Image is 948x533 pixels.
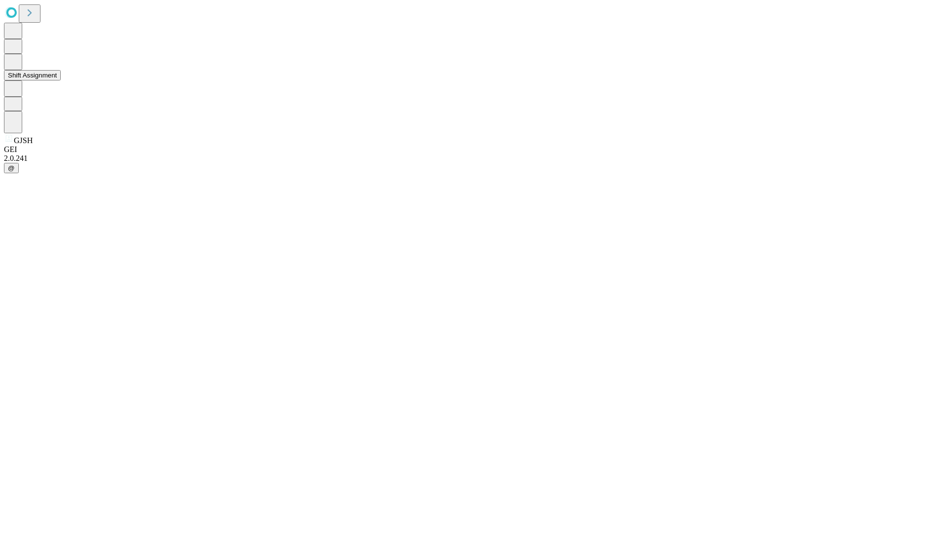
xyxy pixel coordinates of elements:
span: GJSH [14,136,33,145]
button: @ [4,163,19,173]
div: GEI [4,145,944,154]
span: @ [8,164,15,172]
div: 2.0.241 [4,154,944,163]
button: Shift Assignment [4,70,61,80]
